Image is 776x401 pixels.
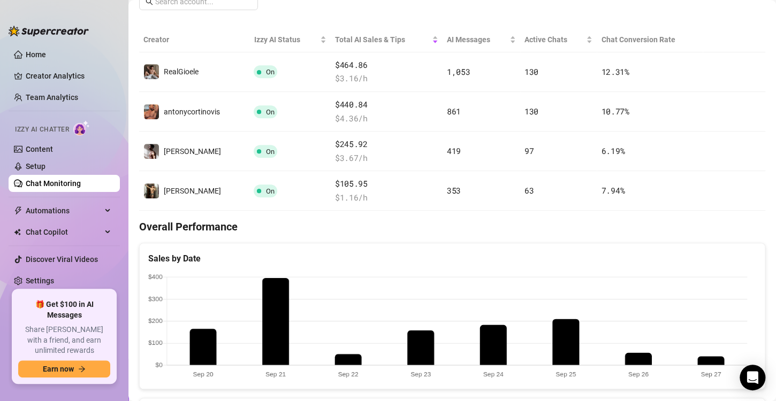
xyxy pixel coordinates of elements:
[331,27,443,52] th: Total AI Sales & Tips
[78,365,86,373] span: arrow-right
[26,162,45,171] a: Setup
[601,145,625,156] span: 6.19 %
[139,219,765,234] h4: Overall Performance
[447,34,507,45] span: AI Messages
[524,34,584,45] span: Active Chats
[335,59,438,72] span: $464.86
[14,228,21,236] img: Chat Copilot
[524,106,538,117] span: 130
[9,26,89,36] img: logo-BBDzfeDw.svg
[26,93,78,102] a: Team Analytics
[144,104,159,119] img: antonycortinovis
[335,138,438,151] span: $245.92
[265,187,274,195] span: On
[520,27,597,52] th: Active Chats
[335,191,438,204] span: $ 1.16 /h
[335,34,430,45] span: Total AI Sales & Tips
[144,183,159,198] img: Bruno
[335,98,438,111] span: $440.84
[18,360,110,377] button: Earn nowarrow-right
[43,365,74,373] span: Earn now
[265,108,274,116] span: On
[601,66,629,77] span: 12.31 %
[144,144,159,159] img: Johnnyrichs
[26,202,102,219] span: Automations
[335,112,438,125] span: $ 4.36 /h
[524,66,538,77] span: 130
[249,27,330,52] th: Izzy AI Status
[164,187,221,195] span: [PERSON_NAME]
[26,145,53,153] a: Content
[73,120,90,136] img: AI Chatter
[144,64,159,79] img: RealGioele
[335,152,438,165] span: $ 3.67 /h
[601,185,625,196] span: 7.94 %
[740,365,765,390] div: Open Intercom Messenger
[601,106,629,117] span: 10.77 %
[26,223,102,241] span: Chat Copilot
[164,67,199,76] span: RealGioele
[335,72,438,85] span: $ 3.16 /h
[26,50,46,59] a: Home
[443,27,520,52] th: AI Messages
[18,299,110,320] span: 🎁 Get $100 in AI Messages
[26,255,98,264] a: Discover Viral Videos
[148,252,756,265] div: Sales by Date
[447,66,470,77] span: 1,053
[26,276,54,285] a: Settings
[254,34,317,45] span: Izzy AI Status
[15,125,69,135] span: Izzy AI Chatter
[265,68,274,76] span: On
[524,185,534,196] span: 63
[26,67,111,84] a: Creator Analytics
[597,27,703,52] th: Chat Conversion Rate
[14,206,22,215] span: thunderbolt
[164,107,220,116] span: antonycortinovis
[26,179,81,188] a: Chat Monitoring
[18,325,110,356] span: Share [PERSON_NAME] with a friend, and earn unlimited rewards
[524,145,534,156] span: 97
[265,148,274,156] span: On
[447,145,461,156] span: 419
[335,178,438,190] span: $105.95
[139,27,249,52] th: Creator
[447,185,461,196] span: 353
[447,106,461,117] span: 861
[164,147,221,156] span: [PERSON_NAME]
